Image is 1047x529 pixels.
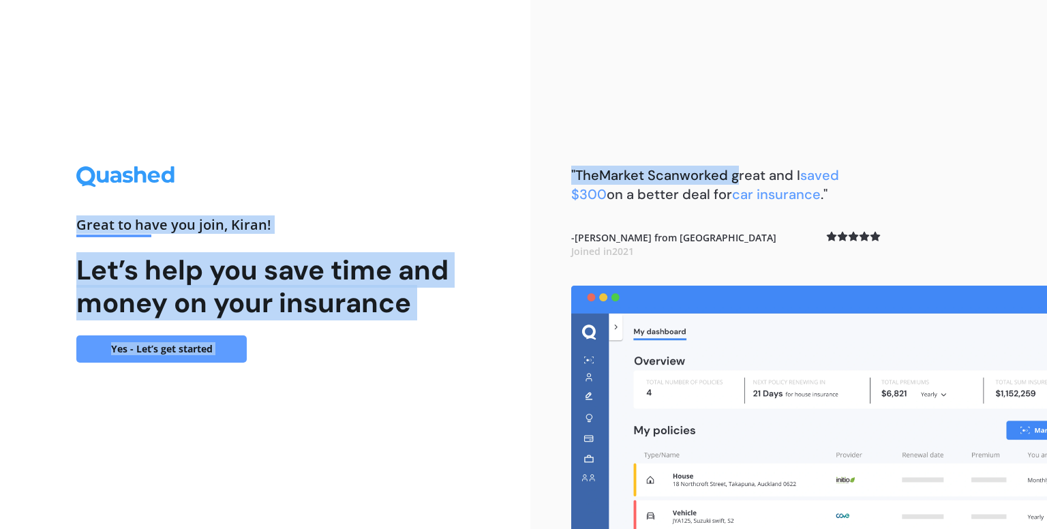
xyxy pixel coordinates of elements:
[571,231,776,258] b: - [PERSON_NAME] from [GEOGRAPHIC_DATA]
[76,335,247,363] a: Yes - Let’s get started
[599,166,680,184] span: Market Scan
[571,286,1047,529] img: dashboard.webp
[571,166,839,203] span: saved $300
[76,254,454,319] h1: Let’s help you save time and money on your insurance
[732,185,821,203] span: car insurance
[571,166,839,203] b: "The worked great and I on a better deal for ."
[76,218,454,237] div: Great to have you join , Kiran !
[571,245,634,258] span: Joined in 2021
